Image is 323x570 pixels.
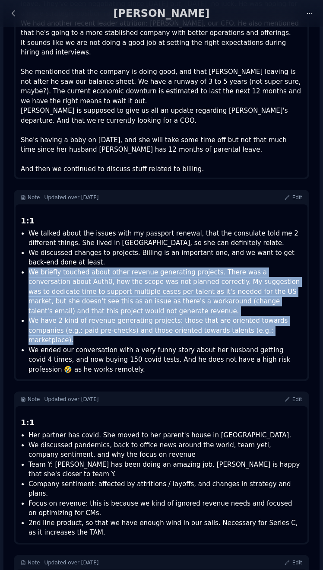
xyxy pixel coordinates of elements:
[28,267,302,316] li: We briefly touched about other revenue generating projects. There was a conversation about Auth0,...
[28,430,302,440] li: Her partner has covid. She moved to her parent's house in [GEOGRAPHIC_DATA].
[28,345,302,375] li: We ended our conversation with a very funny story about her husband getting covid 4 times, and no...
[285,559,302,566] a: Edit
[44,194,98,201] span: Updated over [DATE]
[28,499,302,518] li: Focus on revenue: this is because we kind of ignored revenue needs and focused on optimizing for ...
[292,396,302,403] span: Edit
[28,440,302,460] li: We discussed pandemics, back to office news around the world, team yeti, company sentiment, and w...
[285,194,302,201] a: Edit
[28,248,302,267] li: We discussed changes to projects. Billing is an important one, and we want to get back-end done a...
[22,6,301,20] div: [PERSON_NAME]
[292,559,302,566] span: Edit
[21,410,302,429] h1: 1:1
[44,396,98,402] span: Updated over [DATE]
[28,229,302,248] li: We talked about the issues with my passport renewal, that the consulate told me 2 different thing...
[28,479,302,499] li: Company sentiment: affected by attritions / layoffs, and changes in strategy and plans.
[28,396,40,403] p: Note
[28,460,302,479] li: Team Y: [PERSON_NAME] has been doing an amazing job. [PERSON_NAME] is happy that she's closer to ...
[28,559,40,566] p: Note
[21,208,302,227] h1: 1:1
[28,316,302,345] li: We have 2 kind of revenue generating projects: those that are oriented towards companies (e.g.: p...
[292,194,302,201] span: Edit
[285,396,302,403] a: Edit
[44,560,98,566] span: Updated over [DATE]
[28,518,302,538] li: 2nd line product, so that we have enough wind in our sails. Necessary for Series C, as it increas...
[28,194,40,201] p: Note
